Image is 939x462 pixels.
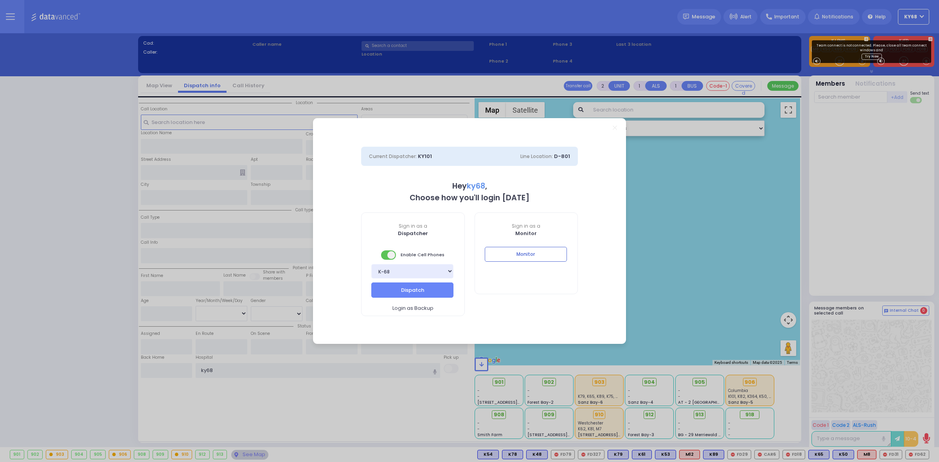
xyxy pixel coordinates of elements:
[485,247,567,262] button: Monitor
[520,153,553,160] span: Line Location:
[418,153,432,160] span: KY101
[410,192,529,203] b: Choose how you'll login [DATE]
[452,181,487,191] b: Hey ,
[467,181,485,191] span: ky68
[398,230,428,237] b: Dispatcher
[554,153,570,160] span: D-801
[371,282,453,297] button: Dispatch
[392,304,434,312] span: Login as Backup
[369,153,417,160] span: Current Dispatcher:
[381,250,444,261] span: Enable Cell Phones
[362,223,464,230] span: Sign in as a
[475,223,578,230] span: Sign in as a
[515,230,537,237] b: Monitor
[613,126,617,130] a: Close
